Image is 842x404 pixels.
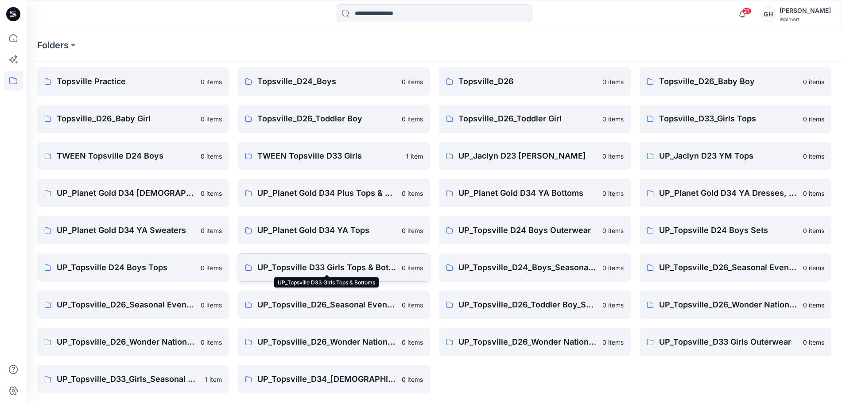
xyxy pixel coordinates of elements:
[257,261,396,274] p: UP_Topsville D33 Girls Tops & Bottoms
[37,67,229,96] a: Topsville Practice0 items
[201,338,222,347] p: 0 items
[257,150,400,162] p: TWEEN Topsville D33 Girls
[238,328,430,356] a: UP_Topsville_D26_Wonder Nation_Toddler Boy0 items
[257,299,396,311] p: UP_Topsville_D26_Seasonal Events_Toddler Girl
[201,151,222,161] p: 0 items
[439,142,631,170] a: UP_Jaclyn D23 [PERSON_NAME]0 items
[402,226,423,235] p: 0 items
[803,263,824,272] p: 0 items
[57,75,195,88] p: Topsville Practice
[439,67,631,96] a: Topsville_D260 items
[640,142,831,170] a: UP_Jaclyn D23 YM Tops0 items
[439,291,631,319] a: UP_Topsville_D26_Toddler Boy_Seasonal Events0 items
[458,299,597,311] p: UP_Topsville_D26_Toddler Boy_Seasonal Events
[803,151,824,161] p: 0 items
[257,187,396,199] p: UP_Planet Gold D34 Plus Tops & Dresses
[760,6,776,22] div: GH
[257,75,396,88] p: Topsville_D24_Boys
[742,8,752,15] span: 21
[780,16,831,23] div: Walmart
[201,263,222,272] p: 0 items
[439,328,631,356] a: UP_Topsville_D26_Wonder Nation_Toddler Girl0 items
[238,142,430,170] a: TWEEN Topsville D33 Girls1 item
[659,299,798,311] p: UP_Topsville_D26_Wonder Nation Baby Boy
[257,113,396,125] p: Topsville_D26_Toddler Boy
[37,179,229,207] a: UP_Planet Gold D34 [DEMOGRAPHIC_DATA] Plus Bottoms0 items
[458,224,597,237] p: UP_Topsville D24 Boys Outerwear
[57,336,195,348] p: UP_Topsville_D26_Wonder Nation Baby Girl
[37,253,229,282] a: UP_Topsville D24 Boys Tops0 items
[257,336,396,348] p: UP_Topsville_D26_Wonder Nation_Toddler Boy
[602,300,624,310] p: 0 items
[238,365,430,393] a: UP_Topsville_D34_[DEMOGRAPHIC_DATA] Outerwear0 items
[659,113,798,125] p: Topsville_D33_Girls Tops
[458,261,597,274] p: UP_Topsville_D24_Boys_Seasonal Events
[402,77,423,86] p: 0 items
[402,263,423,272] p: 0 items
[57,187,195,199] p: UP_Planet Gold D34 [DEMOGRAPHIC_DATA] Plus Bottoms
[57,373,199,385] p: UP_Topsville_D33_Girls_Seasonal Events
[238,105,430,133] a: Topsville_D26_Toddler Boy0 items
[659,261,798,274] p: UP_Topsville_D26_Seasonal Events_Baby Boy
[803,300,824,310] p: 0 items
[57,113,195,125] p: Topsville_D26_Baby Girl
[201,77,222,86] p: 0 items
[458,113,597,125] p: Topsville_D26_Toddler Girl
[659,224,798,237] p: UP_Topsville D24 Boys Sets
[602,77,624,86] p: 0 items
[602,114,624,124] p: 0 items
[803,114,824,124] p: 0 items
[439,216,631,245] a: UP_Topsville D24 Boys Outerwear0 items
[37,365,229,393] a: UP_Topsville_D33_Girls_Seasonal Events1 item
[402,338,423,347] p: 0 items
[238,216,430,245] a: UP_Planet Gold D34 YA Tops0 items
[439,105,631,133] a: Topsville_D26_Toddler Girl0 items
[37,291,229,319] a: UP_Topsville_D26_Seasonal Events_Baby Girl0 items
[57,150,195,162] p: TWEEN Topsville D24 Boys
[640,67,831,96] a: Topsville_D26_Baby Boy0 items
[602,226,624,235] p: 0 items
[238,253,430,282] a: UP_Topsville D33 Girls Tops & Bottoms0 items
[780,5,831,16] div: [PERSON_NAME]
[257,224,396,237] p: UP_Planet Gold D34 YA Tops
[640,291,831,319] a: UP_Topsville_D26_Wonder Nation Baby Boy0 items
[402,375,423,384] p: 0 items
[640,179,831,207] a: UP_Planet Gold D34 YA Dresses, Sets, and Rompers0 items
[402,300,423,310] p: 0 items
[602,151,624,161] p: 0 items
[803,77,824,86] p: 0 items
[37,142,229,170] a: TWEEN Topsville D24 Boys0 items
[803,226,824,235] p: 0 items
[37,328,229,356] a: UP_Topsville_D26_Wonder Nation Baby Girl0 items
[238,291,430,319] a: UP_Topsville_D26_Seasonal Events_Toddler Girl0 items
[402,189,423,198] p: 0 items
[201,300,222,310] p: 0 items
[57,224,195,237] p: UP_Planet Gold D34 YA Sweaters
[439,179,631,207] a: UP_Planet Gold D34 YA Bottoms0 items
[37,216,229,245] a: UP_Planet Gold D34 YA Sweaters0 items
[201,226,222,235] p: 0 items
[602,189,624,198] p: 0 items
[406,151,423,161] p: 1 item
[659,187,798,199] p: UP_Planet Gold D34 YA Dresses, Sets, and Rompers
[458,75,597,88] p: Topsville_D26
[37,39,69,51] a: Folders
[602,263,624,272] p: 0 items
[439,253,631,282] a: UP_Topsville_D24_Boys_Seasonal Events0 items
[238,179,430,207] a: UP_Planet Gold D34 Plus Tops & Dresses0 items
[201,189,222,198] p: 0 items
[803,189,824,198] p: 0 items
[803,338,824,347] p: 0 items
[659,75,798,88] p: Topsville_D26_Baby Boy
[238,67,430,96] a: Topsville_D24_Boys0 items
[402,114,423,124] p: 0 items
[640,105,831,133] a: Topsville_D33_Girls Tops0 items
[458,187,597,199] p: UP_Planet Gold D34 YA Bottoms
[458,336,597,348] p: UP_Topsville_D26_Wonder Nation_Toddler Girl
[57,299,195,311] p: UP_Topsville_D26_Seasonal Events_Baby Girl
[659,150,798,162] p: UP_Jaclyn D23 YM Tops
[57,261,195,274] p: UP_Topsville D24 Boys Tops
[205,375,222,384] p: 1 item
[640,253,831,282] a: UP_Topsville_D26_Seasonal Events_Baby Boy0 items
